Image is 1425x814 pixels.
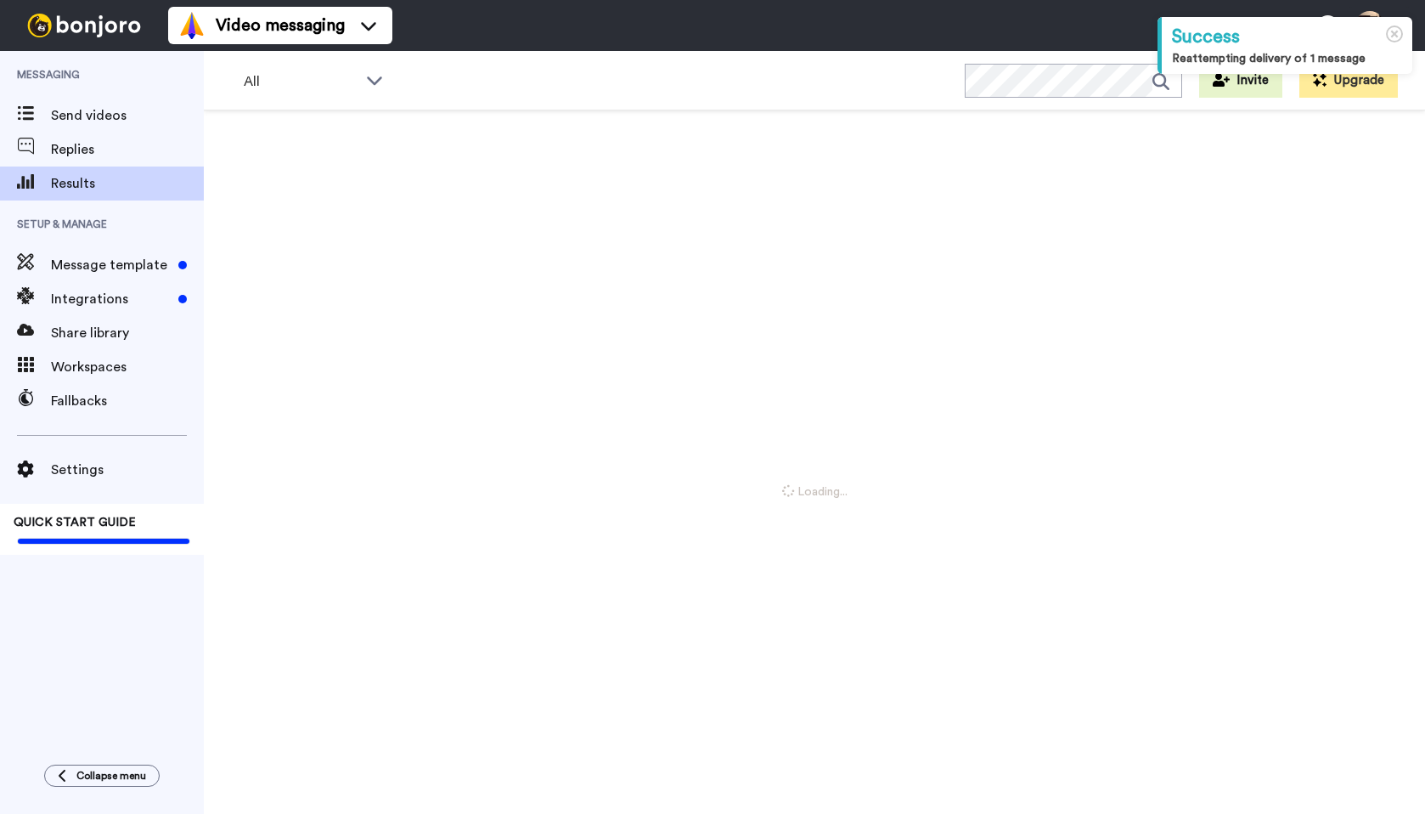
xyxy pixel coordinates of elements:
[782,483,848,500] span: Loading...
[51,173,204,194] span: Results
[20,14,148,37] img: bj-logo-header-white.svg
[1172,24,1402,50] div: Success
[51,139,204,160] span: Replies
[216,14,345,37] span: Video messaging
[178,12,206,39] img: vm-color.svg
[244,71,358,92] span: All
[76,769,146,783] span: Collapse menu
[51,391,204,411] span: Fallbacks
[1199,64,1282,98] button: Invite
[51,255,172,275] span: Message template
[51,289,172,309] span: Integrations
[14,517,136,529] span: QUICK START GUIDE
[44,765,160,787] button: Collapse menu
[51,105,204,126] span: Send videos
[1299,64,1398,98] button: Upgrade
[1172,50,1402,67] div: Reattempting delivery of 1 message
[51,357,204,377] span: Workspaces
[51,460,204,480] span: Settings
[51,323,204,343] span: Share library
